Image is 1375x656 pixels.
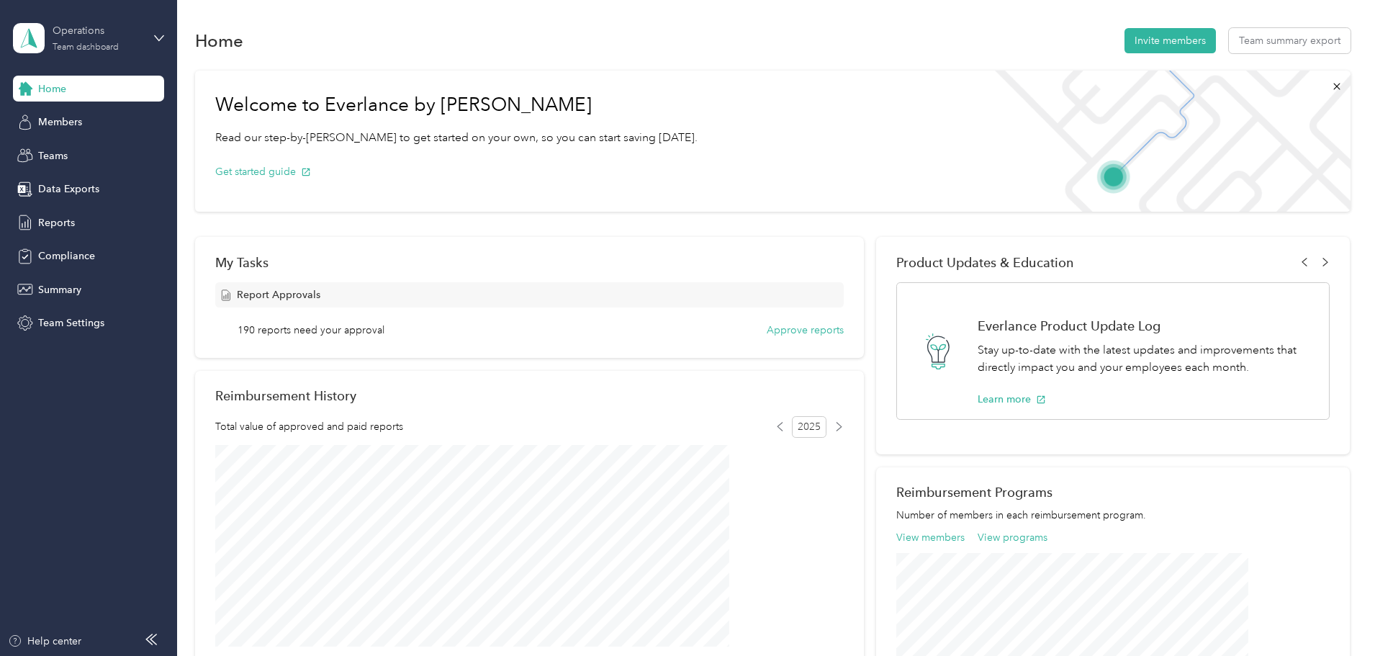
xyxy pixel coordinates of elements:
[978,530,1047,545] button: View programs
[38,282,81,297] span: Summary
[238,323,384,338] span: 190 reports need your approval
[978,318,1314,333] h1: Everlance Product Update Log
[215,419,403,434] span: Total value of approved and paid reports
[38,248,95,264] span: Compliance
[767,323,844,338] button: Approve reports
[195,33,243,48] h1: Home
[1294,575,1375,656] iframe: Everlance-gr Chat Button Frame
[896,485,1330,500] h2: Reimbursement Programs
[38,81,66,96] span: Home
[8,634,81,649] button: Help center
[53,43,119,52] div: Team dashboard
[38,315,104,331] span: Team Settings
[215,164,311,179] button: Get started guide
[38,215,75,230] span: Reports
[792,416,826,438] span: 2025
[215,388,356,403] h2: Reimbursement History
[38,114,82,130] span: Members
[980,71,1350,212] img: Welcome to everlance
[38,148,68,163] span: Teams
[978,341,1314,377] p: Stay up-to-date with the latest updates and improvements that directly impact you and your employ...
[896,530,965,545] button: View members
[237,287,320,302] span: Report Approvals
[215,255,844,270] div: My Tasks
[215,94,698,117] h1: Welcome to Everlance by [PERSON_NAME]
[53,23,143,38] div: Operations
[896,255,1074,270] span: Product Updates & Education
[1229,28,1351,53] button: Team summary export
[978,392,1046,407] button: Learn more
[215,129,698,147] p: Read our step-by-[PERSON_NAME] to get started on your own, so you can start saving [DATE].
[896,508,1330,523] p: Number of members in each reimbursement program.
[38,181,99,197] span: Data Exports
[1124,28,1216,53] button: Invite members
